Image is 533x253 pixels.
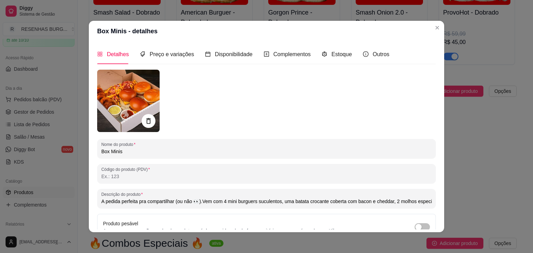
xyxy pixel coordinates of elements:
p: Ao marcar essa opção o valor do produto será desconsiderado da forma unitária e começará a valer ... [103,227,352,234]
header: Box Minis - detalhes [89,21,444,42]
span: tags [140,51,145,57]
label: Nome do produto [101,141,138,147]
input: Nome do produto [101,148,432,155]
span: calendar [205,51,211,57]
span: Detalhes [107,51,129,57]
label: Descrição do produto [101,191,145,197]
span: plus-square [264,51,269,57]
button: Close [432,22,443,33]
label: Código do produto (PDV) [101,166,152,172]
span: info-circle [363,51,369,57]
span: Outros [373,51,389,57]
span: Complementos [273,51,311,57]
span: Preço e variações [150,51,194,57]
span: appstore [97,51,103,57]
label: Produto pesável [103,221,138,226]
span: Estoque [331,51,352,57]
input: Código do produto (PDV) [101,173,432,180]
input: Descrição do produto [101,198,432,205]
img: produto [97,70,160,132]
span: Disponibilidade [215,51,253,57]
span: code-sandbox [322,51,327,57]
